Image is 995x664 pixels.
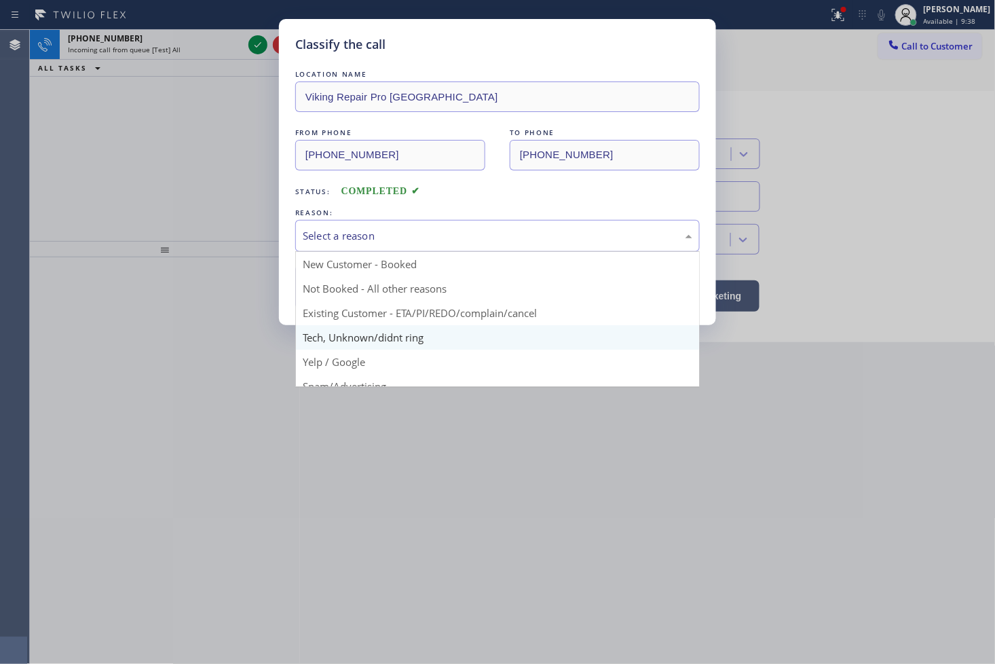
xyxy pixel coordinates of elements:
[295,140,485,170] input: From phone
[296,276,699,301] div: Not Booked - All other reasons
[510,140,700,170] input: To phone
[296,252,699,276] div: New Customer - Booked
[295,206,700,220] div: REASON:
[296,325,699,350] div: Tech, Unknown/didnt ring
[295,126,485,140] div: FROM PHONE
[341,186,420,196] span: COMPLETED
[296,301,699,325] div: Existing Customer - ETA/PI/REDO/complain/cancel
[303,228,692,244] div: Select a reason
[510,126,700,140] div: TO PHONE
[296,374,699,399] div: Spam/Advertising
[295,67,700,81] div: LOCATION NAME
[296,350,699,374] div: Yelp / Google
[295,187,331,196] span: Status:
[295,35,386,54] h5: Classify the call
